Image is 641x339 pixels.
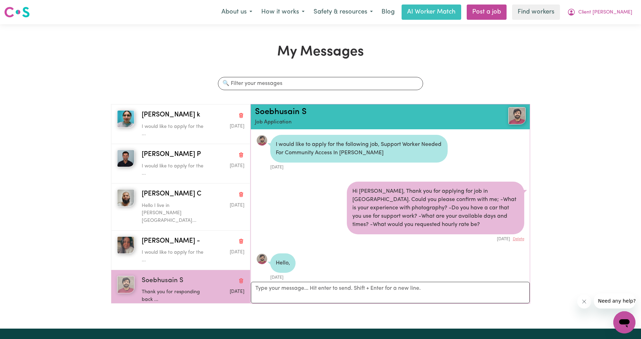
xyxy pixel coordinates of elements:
button: Delete conversation [238,237,244,246]
span: Message sent on August 3, 2025 [230,124,244,129]
img: Ramanjit k [117,110,134,128]
img: View Soebhusain S's profile [508,107,526,124]
img: Arpanpreet - [117,236,134,254]
button: About us [217,5,257,19]
p: I would like to apply for the ... [142,123,210,138]
p: I would like to apply for the ... [142,249,210,264]
span: [PERSON_NAME] P [142,150,201,160]
iframe: Button to launch messaging window [613,311,635,333]
iframe: Close message [577,295,591,308]
button: Delete conversation [238,276,244,285]
button: Delete conversation [238,111,244,120]
button: Delete [513,236,524,242]
p: Hello I live in [PERSON_NAME][GEOGRAPHIC_DATA]... [142,202,210,225]
button: My Account [563,5,637,19]
a: View Soebhusain S's profile [256,135,267,146]
p: Job Application [255,119,480,127]
p: Thank you for responding back ... [142,288,210,303]
a: Careseekers logo [4,4,30,20]
a: View Soebhusain S's profile [256,253,267,264]
img: Purushottam P [117,150,134,167]
span: Message sent on August 2, 2025 [230,203,244,208]
img: Careseekers logo [4,6,30,18]
button: Ramanjit k[PERSON_NAME] kDelete conversationI would like to apply for the ...Message sent on Augu... [111,104,250,144]
button: Safety & resources [309,5,377,19]
div: [DATE] [270,163,448,171]
div: [DATE] [270,273,296,281]
a: Blog [377,5,399,20]
a: Post a job [467,5,507,20]
span: Client [PERSON_NAME] [578,9,632,16]
div: [DATE] [347,234,524,242]
span: [PERSON_NAME] - [142,236,200,246]
button: Purushottam P[PERSON_NAME] PDelete conversationI would like to apply for the ...Message sent on A... [111,144,250,183]
img: Soebhusain S [117,276,134,293]
div: Hello, [270,253,296,273]
h1: My Messages [111,44,530,60]
button: Bilal Aslam C[PERSON_NAME] CDelete conversationHello I live in [PERSON_NAME][GEOGRAPHIC_DATA]...M... [111,183,250,231]
span: Message sent on August 2, 2025 [230,164,244,168]
span: Message sent on August 2, 2025 [230,250,244,254]
a: AI Worker Match [402,5,461,20]
button: Soebhusain SSoebhusain SDelete conversationThank you for responding back ...Message sent on Augus... [111,270,250,310]
button: Delete conversation [238,190,244,199]
span: Message sent on August 5, 2025 [230,289,244,294]
input: 🔍 Filter your messages [218,77,423,90]
div: I would like to apply for the following job, Support Worker Needed For Community Access In [PERSO... [270,135,448,163]
span: Soebhusain S [142,276,183,286]
span: [PERSON_NAME] C [142,189,201,199]
button: Arpanpreet -[PERSON_NAME] -Delete conversationI would like to apply for the ...Message sent on Au... [111,231,250,270]
iframe: Message from company [594,293,635,308]
span: Need any help? [4,5,42,10]
img: Bilal Aslam C [117,189,134,207]
a: Soebhusain S [481,107,526,124]
div: Hi [PERSON_NAME], Thank you for applying for job in [GEOGRAPHIC_DATA]. Could you please confirm w... [347,182,524,234]
img: 636EF77F27E661350058B50D40AABAF8_avatar_blob [256,253,267,264]
a: Find workers [512,5,560,20]
img: 636EF77F27E661350058B50D40AABAF8_avatar_blob [256,135,267,146]
button: How it works [257,5,309,19]
a: Soebhusain S [255,108,307,116]
button: Delete conversation [238,150,244,159]
span: [PERSON_NAME] k [142,110,200,120]
p: I would like to apply for the ... [142,163,210,177]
